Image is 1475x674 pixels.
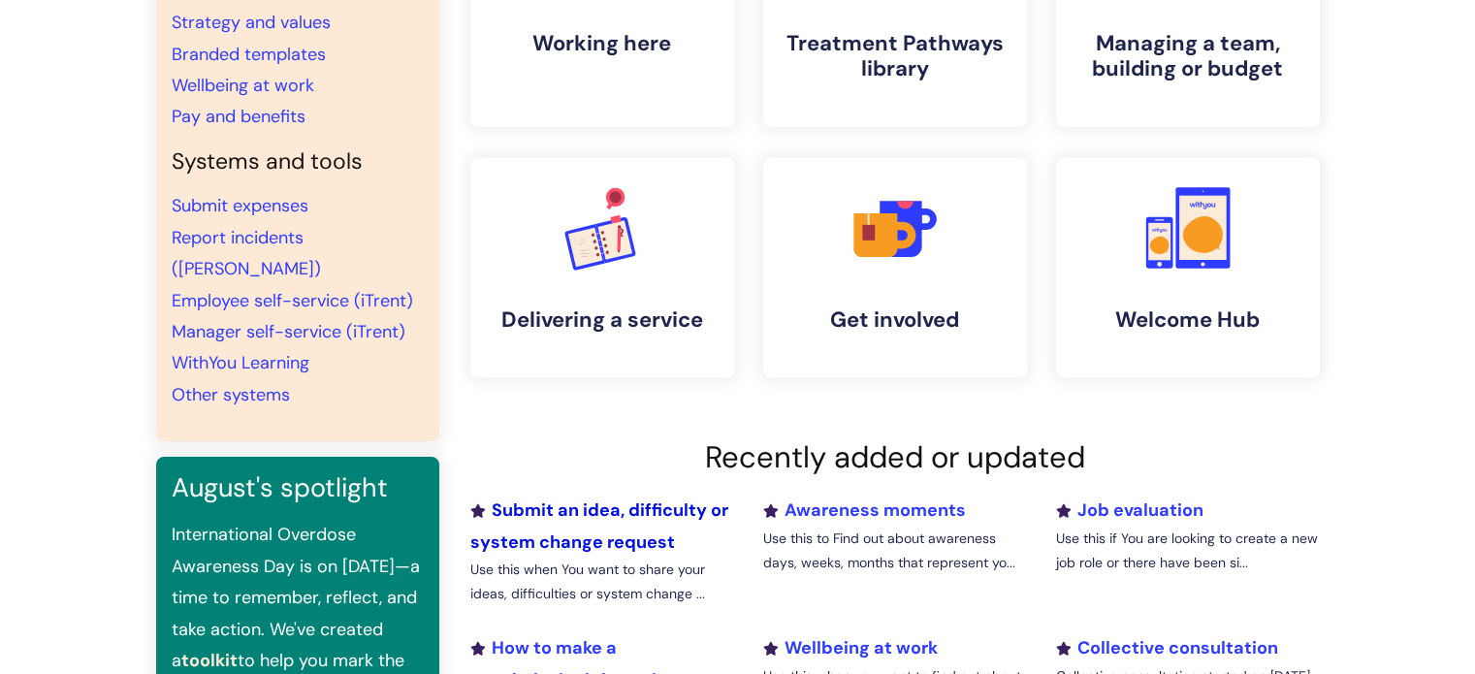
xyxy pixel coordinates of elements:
[172,383,290,406] a: Other systems
[172,194,308,217] a: Submit expenses
[1055,498,1202,522] a: Job evaluation
[1055,527,1319,575] p: Use this if You are looking to create a new job role or there have been si...
[470,498,728,553] a: Submit an idea, difficulty or system change request
[779,307,1011,333] h4: Get involved
[486,31,719,56] h4: Working here
[470,439,1320,475] h2: Recently added or updated
[172,43,326,66] a: Branded templates
[172,289,413,312] a: Employee self-service (iTrent)
[172,74,314,97] a: Wellbeing at work
[762,498,965,522] a: Awareness moments
[172,351,309,374] a: WithYou Learning
[181,649,238,672] a: toolkit
[172,11,331,34] a: Strategy and values
[486,307,719,333] h4: Delivering a service
[779,31,1011,82] h4: Treatment Pathways library
[172,320,405,343] a: Manager self-service (iTrent)
[470,558,734,606] p: Use this when You want to share your ideas, difficulties or system change ...
[763,158,1027,377] a: Get involved
[762,527,1026,575] p: Use this to Find out about awareness days, weeks, months that represent yo...
[172,472,424,503] h3: August's spotlight
[172,226,321,280] a: Report incidents ([PERSON_NAME])
[1072,307,1304,333] h4: Welcome Hub
[1055,636,1277,659] a: Collective consultation
[172,148,424,176] h4: Systems and tools
[1056,158,1320,377] a: Welcome Hub
[1072,31,1304,82] h4: Managing a team, building or budget
[762,636,937,659] a: Wellbeing at work
[172,105,305,128] a: Pay and benefits
[470,158,734,377] a: Delivering a service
